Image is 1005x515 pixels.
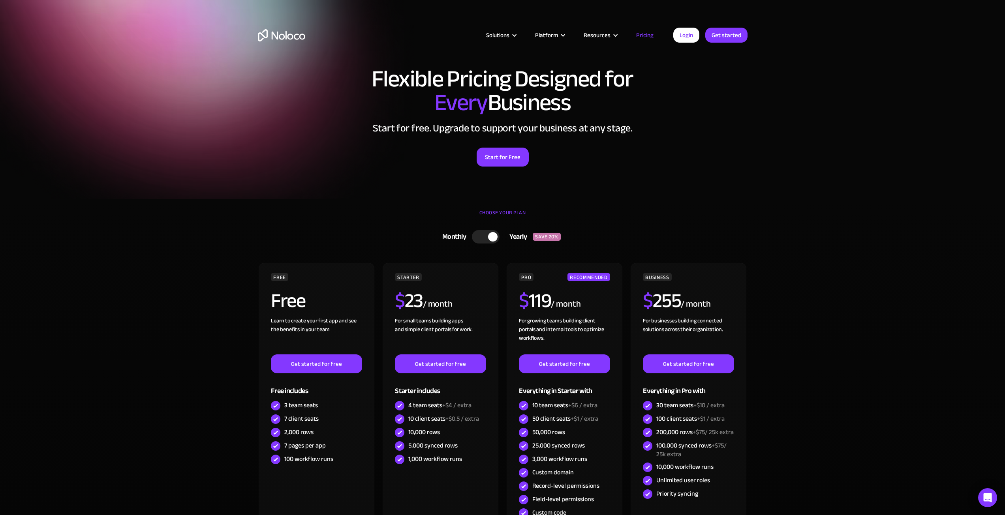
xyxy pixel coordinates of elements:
[476,30,525,40] div: Solutions
[519,354,610,373] a: Get started for free
[500,231,533,243] div: Yearly
[551,298,580,311] div: / month
[477,148,529,167] a: Start for Free
[395,282,405,319] span: $
[271,373,362,399] div: Free includes
[643,291,681,311] h2: 255
[395,373,486,399] div: Starter includes
[643,316,734,354] div: For businesses building connected solutions across their organization. ‍
[532,414,598,423] div: 50 client seats
[571,413,598,425] span: +$1 / extra
[643,373,734,399] div: Everything in Pro with
[693,399,725,411] span: +$10 / extra
[681,298,710,311] div: / month
[656,489,698,498] div: Priority syncing
[423,298,453,311] div: / month
[656,401,725,410] div: 30 team seats
[568,399,597,411] span: +$6 / extra
[271,316,362,354] div: Learn to create your first app and see the benefits in your team ‍
[643,273,671,281] div: BUSINESS
[284,401,318,410] div: 3 team seats
[258,67,748,114] h1: Flexible Pricing Designed for Business
[567,273,610,281] div: RECOMMENDED
[408,414,479,423] div: 10 client seats
[519,273,533,281] div: PRO
[643,282,653,319] span: $
[705,28,748,43] a: Get started
[532,495,594,504] div: Field-level permissions
[626,30,663,40] a: Pricing
[584,30,611,40] div: Resources
[519,291,551,311] h2: 119
[693,426,734,438] span: +$75/ 25k extra
[697,413,725,425] span: +$1 / extra
[271,354,362,373] a: Get started for free
[532,468,574,477] div: Custom domain
[408,441,458,450] div: 5,000 synced rows
[574,30,626,40] div: Resources
[258,207,748,227] div: CHOOSE YOUR PLAN
[445,413,479,425] span: +$0.5 / extra
[532,428,565,436] div: 50,000 rows
[395,354,486,373] a: Get started for free
[408,455,462,463] div: 1,000 workflow runs
[284,428,314,436] div: 2,000 rows
[535,30,558,40] div: Platform
[442,399,472,411] span: +$4 / extra
[656,414,725,423] div: 100 client seats
[395,273,421,281] div: STARTER
[519,282,529,319] span: $
[978,488,997,507] div: Open Intercom Messenger
[519,316,610,354] div: For growing teams building client portals and internal tools to optimize workflows.
[432,231,472,243] div: Monthly
[434,81,488,125] span: Every
[525,30,574,40] div: Platform
[656,463,714,471] div: 10,000 workflow runs
[408,428,440,436] div: 10,000 rows
[656,441,734,459] div: 100,000 synced rows
[673,28,699,43] a: Login
[284,441,326,450] div: 7 pages per app
[519,373,610,399] div: Everything in Starter with
[643,354,734,373] a: Get started for free
[395,291,423,311] h2: 23
[533,233,561,241] div: SAVE 20%
[284,455,333,463] div: 100 workflow runs
[408,401,472,410] div: 4 team seats
[395,316,486,354] div: For small teams building apps and simple client portals for work. ‍
[532,481,599,490] div: Record-level permissions
[532,401,597,410] div: 10 team seats
[486,30,509,40] div: Solutions
[656,440,727,460] span: +$75/ 25k extra
[532,441,585,450] div: 25,000 synced rows
[532,455,587,463] div: 3,000 workflow runs
[271,273,288,281] div: FREE
[271,291,305,311] h2: Free
[284,414,319,423] div: 7 client seats
[258,122,748,134] h2: Start for free. Upgrade to support your business at any stage.
[656,476,710,485] div: Unlimited user roles
[656,428,734,436] div: 200,000 rows
[258,29,305,41] a: home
